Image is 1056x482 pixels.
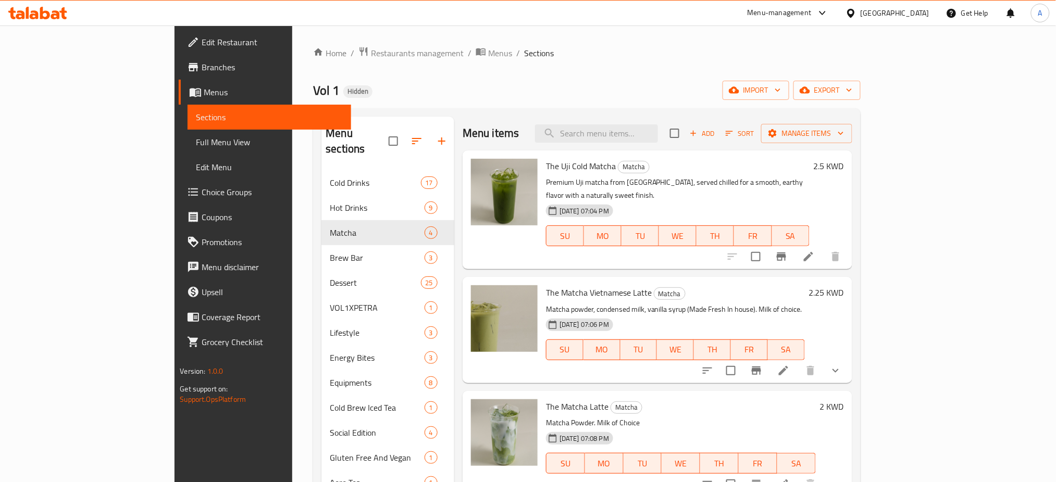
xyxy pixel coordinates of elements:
[663,229,692,244] span: WE
[196,111,343,123] span: Sections
[404,129,429,154] span: Sort sections
[425,328,437,338] span: 3
[202,36,343,48] span: Edit Restaurant
[698,342,727,357] span: TH
[555,320,613,329] span: [DATE] 07:06 PM
[330,226,424,239] div: Matcha
[425,226,438,239] div: items
[735,342,764,357] span: FR
[686,125,719,142] span: Add item
[546,225,584,246] button: SU
[330,326,424,339] span: Lifestyle
[425,401,438,414] div: items
[769,244,794,269] button: Branch-specific-item
[488,47,512,59] span: Menus
[425,301,438,314] div: items
[739,453,777,474] button: FR
[589,456,619,471] span: MO
[731,84,781,97] span: import
[425,353,437,363] span: 3
[535,124,658,143] input: search
[476,46,512,60] a: Menus
[734,225,772,246] button: FR
[551,229,580,244] span: SU
[188,105,351,130] a: Sections
[330,426,424,439] span: Social Edition
[516,47,520,59] li: /
[820,399,844,414] h6: 2 KWD
[659,225,697,246] button: WE
[330,176,420,189] div: Cold Drinks
[726,128,754,139] span: Sort
[662,453,700,474] button: WE
[695,358,720,383] button: sort-choices
[546,303,805,316] p: Matcha powder, condensed milk, vanilla syrup (Made Fresh In house). Milk of choice.
[321,420,454,445] div: Social Edition4
[371,47,464,59] span: Restaurants management
[425,351,438,364] div: items
[809,285,844,300] h6: 2.25 KWD
[321,245,454,270] div: Brew Bar3
[626,229,655,244] span: TU
[425,378,437,388] span: 8
[330,301,424,314] span: VOL1XPETRA
[179,329,351,354] a: Grocery Checklist
[179,230,351,255] a: Promotions
[700,453,739,474] button: TH
[468,47,471,59] li: /
[188,155,351,180] a: Edit Menu
[202,186,343,198] span: Choice Groups
[584,225,622,246] button: MO
[701,229,730,244] span: TH
[622,225,659,246] button: TU
[179,55,351,80] a: Branches
[704,456,735,471] span: TH
[202,336,343,348] span: Grocery Checklist
[330,451,424,464] div: Gluten Free And Vegan
[555,434,613,443] span: [DATE] 07:08 PM
[330,401,424,414] span: Cold Brew Iced Tea
[585,453,624,474] button: MO
[720,360,742,382] span: Select to update
[781,456,812,471] span: SA
[546,453,585,474] button: SU
[382,130,404,152] span: Select all sections
[421,176,438,189] div: items
[321,220,454,245] div: Matcha4
[196,136,343,148] span: Full Menu View
[798,358,823,383] button: delete
[777,364,790,377] a: Edit menu item
[748,7,812,19] div: Menu-management
[358,46,464,60] a: Restaurants management
[624,453,662,474] button: TU
[524,47,554,59] span: Sections
[611,401,642,414] div: Matcha
[628,456,658,471] span: TU
[731,339,768,360] button: FR
[719,125,761,142] span: Sort items
[546,416,816,429] p: Matcha Powder. Milk of Choice
[694,339,731,360] button: TH
[202,286,343,298] span: Upsell
[330,351,424,364] div: Energy Bites
[814,159,844,173] h6: 2.5 KWD
[546,285,652,300] span: The Matcha Vietnamese Latte
[829,364,842,377] svg: Show Choices
[772,342,801,357] span: SA
[179,280,351,305] a: Upsell
[761,124,852,143] button: Manage items
[343,85,372,98] div: Hidden
[546,399,608,414] span: The Matcha Latte
[202,61,343,73] span: Branches
[321,170,454,195] div: Cold Drinks17
[321,345,454,370] div: Energy Bites3
[202,261,343,273] span: Menu disclaimer
[546,339,583,360] button: SU
[583,339,620,360] button: MO
[471,159,538,225] img: The Uji Cold Matcha
[666,456,696,471] span: WE
[546,158,616,174] span: The Uji Cold Matcha
[802,84,852,97] span: export
[321,195,454,220] div: Hot Drinks9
